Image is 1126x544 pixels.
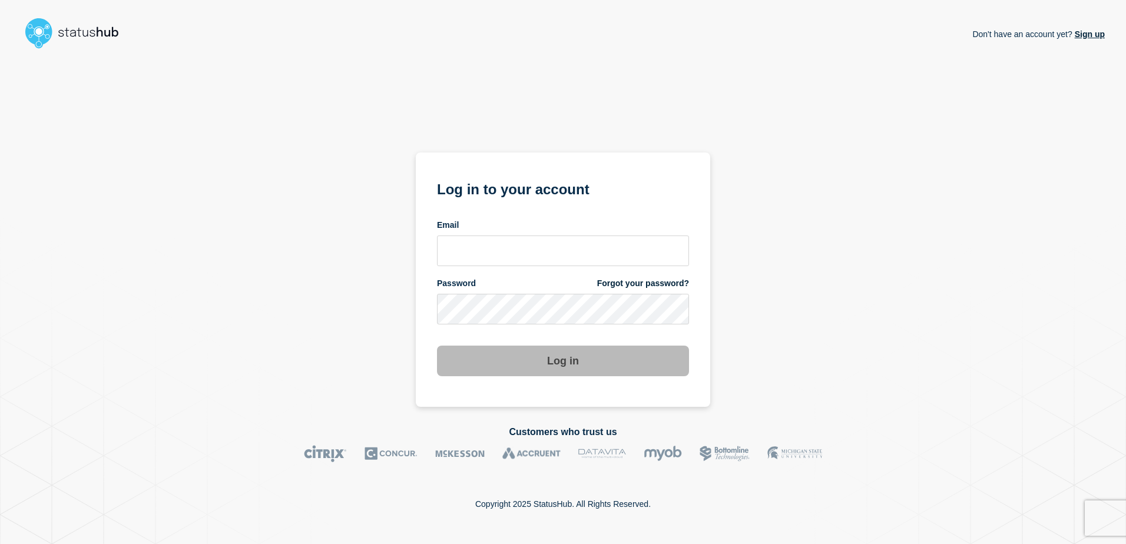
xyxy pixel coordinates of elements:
[644,445,682,462] img: myob logo
[437,220,459,231] span: Email
[435,445,485,462] img: McKesson logo
[437,235,689,266] input: email input
[21,427,1105,437] h2: Customers who trust us
[304,445,347,462] img: Citrix logo
[767,445,822,462] img: MSU logo
[578,445,626,462] img: DataVita logo
[437,278,476,289] span: Password
[597,278,689,289] a: Forgot your password?
[437,346,689,376] button: Log in
[502,445,561,462] img: Accruent logo
[365,445,418,462] img: Concur logo
[437,177,689,199] h1: Log in to your account
[1072,29,1105,39] a: Sign up
[437,294,689,324] input: password input
[475,499,651,509] p: Copyright 2025 StatusHub. All Rights Reserved.
[972,20,1105,48] p: Don't have an account yet?
[21,14,133,52] img: StatusHub logo
[700,445,750,462] img: Bottomline logo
